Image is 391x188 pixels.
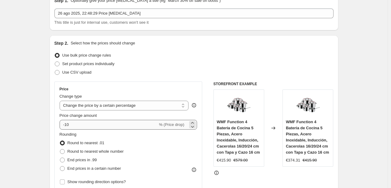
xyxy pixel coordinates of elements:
div: €374.31 [286,157,300,163]
span: WMF Function 4 Batería de Cocina 5 Piezas, Acero Inoxidable, Inducción, Cacerolas 16/20/24 cm con... [286,120,329,155]
span: Round to nearest whole number [67,149,124,154]
span: Round to nearest .01 [67,141,104,145]
span: Use CSV upload [62,70,92,75]
span: End prices in .99 [67,158,97,162]
div: help [191,102,197,108]
img: 71UtVphhaOL_80x.jpg [227,93,251,117]
span: Price change amount [60,113,97,118]
strike: €415.90 [303,157,317,163]
input: 30% off holiday sale [54,9,334,18]
input: -15 [60,120,158,130]
img: 71UtVphhaOL_80x.jpg [296,93,320,117]
span: End prices in a certain number [67,166,121,171]
span: Show rounding direction options? [67,179,126,184]
p: Select how the prices should change [71,40,135,46]
h2: Step 2. [54,40,68,46]
span: WMF Function 4 Batería de Cocina 5 Piezas, Acero Inoxidable, Inducción, Cacerolas 16/20/24 cm con... [217,120,260,155]
span: Rounding [60,132,77,137]
span: Set product prices individually [62,61,115,66]
h6: STOREFRONT EXAMPLE [213,82,334,86]
h3: Price [60,87,68,92]
span: This title is just for internal use, customers won't see it [54,20,149,25]
strike: €579.00 [234,157,248,163]
div: €415.90 [217,157,231,163]
span: Use bulk price change rules [62,53,111,57]
span: % (Price drop) [159,122,184,127]
span: Change type [60,94,82,99]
